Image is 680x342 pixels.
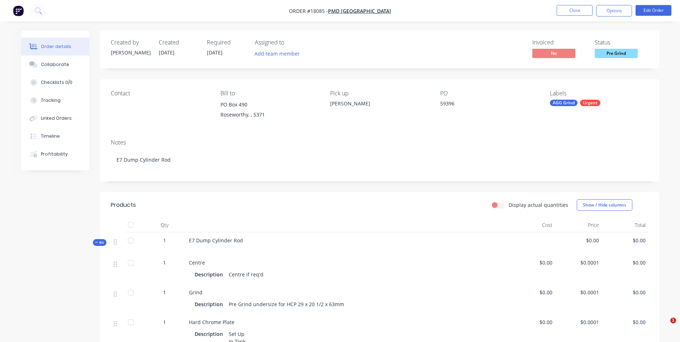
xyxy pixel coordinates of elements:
[220,100,319,110] div: PO Box 490
[605,289,646,296] span: $0.00
[111,139,648,146] div: Notes
[605,318,646,326] span: $0.00
[255,49,304,58] button: Add team member
[163,259,166,266] span: 1
[41,61,69,68] div: Collaborate
[605,237,646,244] span: $0.00
[330,100,428,107] div: [PERSON_NAME]
[21,56,89,73] button: Collaborate
[111,39,150,46] div: Created by
[41,151,68,157] div: Profitability
[226,299,347,309] div: Pre Grind undersize for HCP 29 x 20 1/2 x 63mm
[558,237,599,244] span: $0.00
[558,289,599,296] span: $0.0001
[163,318,166,326] span: 1
[111,201,136,209] div: Products
[550,100,577,106] div: AGG Grind
[163,289,166,296] span: 1
[512,318,552,326] span: $0.00
[509,201,568,209] label: Display actual quantities
[41,97,61,104] div: Tracking
[111,49,150,56] div: [PERSON_NAME]
[580,100,600,106] div: Urgent
[21,127,89,145] button: Timeline
[602,218,648,232] div: Total
[596,5,632,16] button: Options
[255,39,327,46] div: Assigned to
[163,237,166,244] span: 1
[21,109,89,127] button: Linked Orders
[605,259,646,266] span: $0.00
[41,115,72,122] div: Linked Orders
[289,8,328,14] span: Order #18085 -
[670,318,676,323] span: 1
[93,239,106,246] div: Kit
[656,318,673,335] iframe: Intercom live chat
[509,218,555,232] div: Cost
[558,259,599,266] span: $0.0001
[21,73,89,91] button: Checklists 0/0
[636,5,671,16] button: Edit Order
[328,8,391,14] a: PMD [GEOGRAPHIC_DATA]
[220,110,319,120] div: Roseworthy, , 5371
[189,289,203,296] span: Grind
[557,5,593,16] button: Close
[595,49,638,60] button: Pre Grind
[512,289,552,296] span: $0.00
[532,49,575,58] span: No
[41,79,72,86] div: Checklists 0/0
[532,39,586,46] div: Invoiced
[21,145,89,163] button: Profitability
[207,49,223,56] span: [DATE]
[143,218,186,232] div: Qty
[159,39,198,46] div: Created
[251,49,303,58] button: Add team member
[41,133,60,139] div: Timeline
[440,100,530,110] div: 59396
[595,49,638,58] span: Pre Grind
[207,39,246,46] div: Required
[220,100,319,123] div: PO Box 490Roseworthy, , 5371
[189,319,234,326] span: Hard Chrome Plate
[189,259,205,266] span: Centre
[111,90,209,97] div: Contact
[21,91,89,109] button: Tracking
[21,38,89,56] button: Order details
[512,259,552,266] span: $0.00
[220,90,319,97] div: Bill to
[41,43,71,50] div: Order details
[558,318,599,326] span: $0.0001
[440,90,538,97] div: PO
[189,237,243,244] span: E7 Dump Cylinder Rod
[226,269,266,280] div: Centre if req'd
[595,39,648,46] div: Status
[555,218,602,232] div: Price
[577,199,632,211] button: Show / Hide columns
[550,90,648,97] div: Labels
[330,90,428,97] div: Pick up
[195,269,226,280] div: Description
[13,5,24,16] img: Factory
[195,329,226,339] div: Description
[159,49,175,56] span: [DATE]
[111,149,648,171] div: E7 Dump Cylinder Rod
[95,240,104,245] span: Kit
[195,299,226,309] div: Description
